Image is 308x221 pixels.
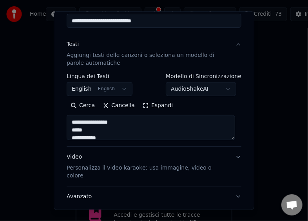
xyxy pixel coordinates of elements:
label: Lingua dei Testi [67,73,132,79]
p: Personalizza il video karaoke: usa immagine, video o colore [67,164,229,180]
label: Modello di Sincronizzazione [166,73,241,79]
button: VideoPersonalizza il video karaoke: usa immagine, video o colore [67,147,241,186]
div: Video [67,153,229,180]
div: TestiAggiungi testi delle canzoni o seleziona un modello di parole automatiche [67,73,241,146]
button: Cerca [67,99,99,112]
p: Aggiungi testi delle canzoni o seleziona un modello di parole automatiche [67,51,229,67]
div: Testi [67,40,79,48]
button: Avanzato [67,186,241,207]
button: Cancella [99,99,139,112]
button: TestiAggiungi testi delle canzoni o seleziona un modello di parole automatiche [67,34,241,73]
button: Espandi [139,99,177,112]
